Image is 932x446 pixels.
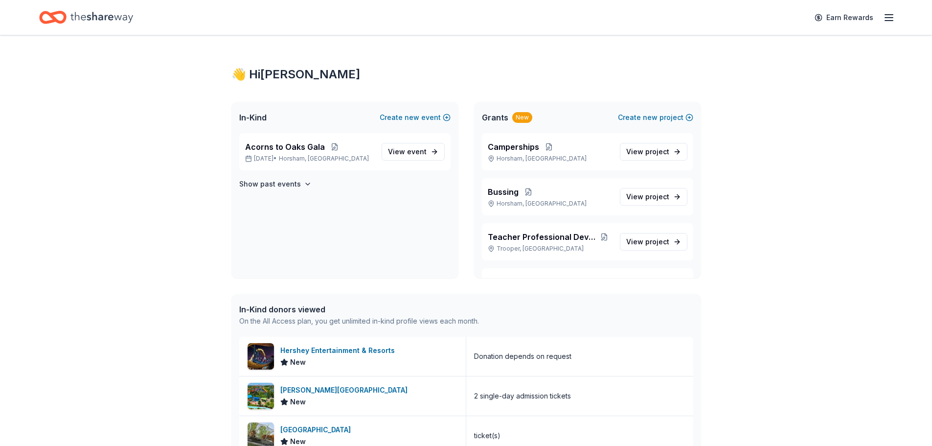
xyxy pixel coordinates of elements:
[482,112,508,123] span: Grants
[626,146,669,158] span: View
[488,186,519,198] span: Bussing
[380,112,451,123] button: Createnewevent
[280,345,399,356] div: Hershey Entertainment & Resorts
[620,233,687,251] a: View project
[248,343,274,370] img: Image for Hershey Entertainment & Resorts
[239,178,312,190] button: Show past events
[239,315,479,327] div: On the All Access plan, you get unlimited in-kind profile views each month.
[382,143,445,161] a: View event
[39,6,133,29] a: Home
[280,384,411,396] div: [PERSON_NAME][GEOGRAPHIC_DATA]
[405,112,419,123] span: new
[643,112,658,123] span: new
[618,112,693,123] button: Createnewproject
[809,9,879,26] a: Earn Rewards
[626,236,669,248] span: View
[488,245,612,253] p: Trooper, [GEOGRAPHIC_DATA]
[474,390,571,402] div: 2 single-day admission tickets
[245,155,374,163] p: [DATE] •
[488,155,612,163] p: Horsham, [GEOGRAPHIC_DATA]
[279,155,369,163] span: Horsham, [GEOGRAPHIC_DATA]
[620,143,687,161] a: View project
[645,192,669,201] span: project
[239,304,479,315] div: In-Kind donors viewed
[290,396,306,408] span: New
[620,188,687,206] a: View project
[239,178,301,190] h4: Show past events
[512,112,532,123] div: New
[474,351,571,362] div: Donation depends on request
[645,237,669,246] span: project
[488,141,539,153] span: Camperships
[474,430,500,442] div: ticket(s)
[488,276,556,288] span: Youth Enrichment
[388,146,427,158] span: View
[248,383,274,409] img: Image for Dorney Park & Wildwater Kingdom
[290,356,306,368] span: New
[407,147,427,156] span: event
[280,424,355,436] div: [GEOGRAPHIC_DATA]
[488,200,612,208] p: Horsham, [GEOGRAPHIC_DATA]
[231,67,701,82] div: 👋 Hi [PERSON_NAME]
[245,141,325,153] span: Acorns to Oaks Gala
[488,231,596,243] span: Teacher Professional Development
[626,191,669,203] span: View
[239,112,267,123] span: In-Kind
[645,147,669,156] span: project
